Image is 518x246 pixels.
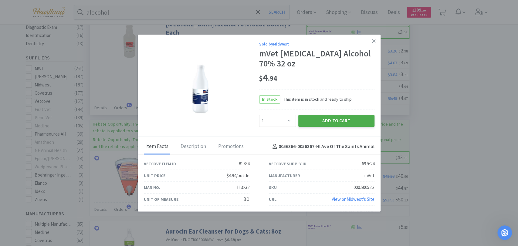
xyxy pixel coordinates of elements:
[268,74,277,83] span: . 94
[12,53,109,64] p: How can we help?
[179,139,208,154] div: Description
[269,172,300,179] div: Manufacturer
[12,111,101,118] div: Send us a message
[259,71,277,83] span: 4
[259,74,263,83] span: $
[88,10,100,22] img: Profile image for Joselyn
[76,10,89,22] img: Profile image for Alice
[6,71,115,103] div: Recent messageProfile image for KatieOf course![PERSON_NAME]•[DATE]
[227,172,249,179] div: $4.94/bottle
[27,86,49,91] span: Of course!
[269,196,276,203] div: URL
[12,12,53,21] img: logo
[96,204,106,209] span: Help
[497,225,512,240] iframe: Intercom live chat
[27,92,62,98] div: [PERSON_NAME]
[269,184,277,191] div: SKU
[12,43,109,53] p: Hi there!👋
[332,196,374,202] a: View onMidwest's Site
[144,160,176,167] div: Vetcove Item ID
[12,163,109,176] div: How do I track an order or view order status?
[144,196,178,203] div: Unit of Measure
[354,184,374,191] div: 000.50052.3
[243,196,249,203] div: BO
[144,172,165,179] div: Unit Price
[362,160,374,167] div: 697624
[237,184,249,191] div: 113232
[6,80,115,103] div: Profile image for KatieOf course![PERSON_NAME]•[DATE]
[259,96,280,103] span: In Stock
[269,160,306,167] div: Vetcove Supply ID
[174,44,229,123] img: 3f1088a7516242bd9c050039d2d9bf36_697624.jpeg
[12,176,87,187] span: If the vendor has provided tracking information, it may be…
[259,49,374,69] div: mVet [MEDICAL_DATA] Alcohol 70% 32 oz
[239,160,249,167] div: 81784
[12,144,103,156] span: If you need to return, cancel, or change an order, you'll want…
[6,158,115,193] div: How do I track an order or view order status?If the vendor has provided tracking information, it ...
[104,10,115,21] div: Close
[50,204,71,209] span: Messages
[81,189,121,214] button: Help
[217,139,245,154] div: Promotions
[12,131,109,144] div: How do I return, cancel, or change an order?
[280,96,352,103] span: This item is in stock and ready to ship
[63,92,80,98] div: • [DATE]
[40,189,81,214] button: Messages
[12,76,109,83] div: Recent message
[144,184,160,191] div: Man No.
[298,115,374,127] button: Add to Cart
[6,126,115,161] div: How do I return, cancel, or change an order?If you need to return, cancel, or change an order, yo...
[65,10,77,22] img: Profile image for Sam
[6,106,115,123] div: Send us a message
[259,41,374,47] div: Sold by Midwest
[364,172,374,179] div: mVet
[12,86,25,98] img: Profile image for Katie
[144,139,170,154] div: Item Facts
[270,143,374,151] h4: 0056366-0056367 - Hl Ave Of The Saints Animal
[13,204,27,209] span: Home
